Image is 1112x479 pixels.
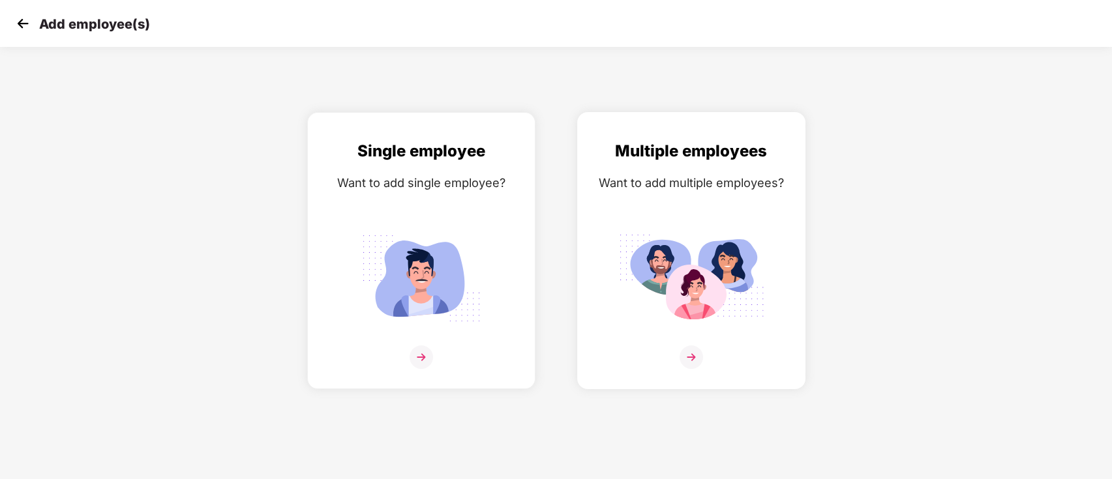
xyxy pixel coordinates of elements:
div: Single employee [321,139,522,164]
div: Multiple employees [591,139,792,164]
div: Want to add single employee? [321,173,522,192]
img: svg+xml;base64,PHN2ZyB4bWxucz0iaHR0cDovL3d3dy53My5vcmcvMjAwMC9zdmciIHdpZHRoPSIzNiIgaGVpZ2h0PSIzNi... [680,345,703,369]
p: Add employee(s) [39,16,150,32]
img: svg+xml;base64,PHN2ZyB4bWxucz0iaHR0cDovL3d3dy53My5vcmcvMjAwMC9zdmciIHdpZHRoPSIzMCIgaGVpZ2h0PSIzMC... [13,14,33,33]
img: svg+xml;base64,PHN2ZyB4bWxucz0iaHR0cDovL3d3dy53My5vcmcvMjAwMC9zdmciIGlkPSJNdWx0aXBsZV9lbXBsb3llZS... [618,227,764,329]
img: svg+xml;base64,PHN2ZyB4bWxucz0iaHR0cDovL3d3dy53My5vcmcvMjAwMC9zdmciIGlkPSJTaW5nbGVfZW1wbG95ZWUiIH... [348,227,494,329]
div: Want to add multiple employees? [591,173,792,192]
img: svg+xml;base64,PHN2ZyB4bWxucz0iaHR0cDovL3d3dy53My5vcmcvMjAwMC9zdmciIHdpZHRoPSIzNiIgaGVpZ2h0PSIzNi... [410,345,433,369]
